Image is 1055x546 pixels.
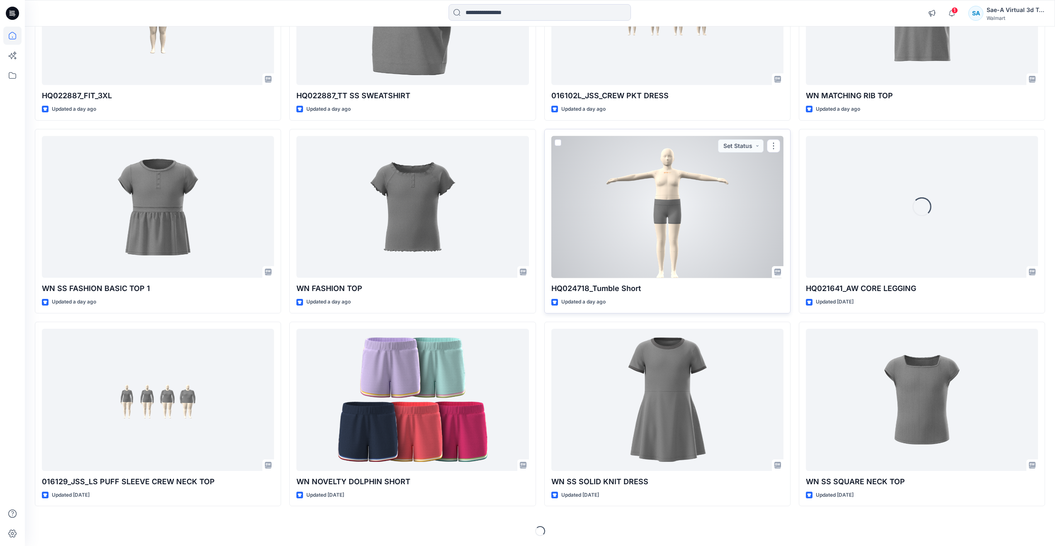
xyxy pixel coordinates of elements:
[816,491,854,500] p: Updated [DATE]
[561,105,606,114] p: Updated a day ago
[806,476,1038,488] p: WN SS SQUARE NECK TOP
[561,491,599,500] p: Updated [DATE]
[816,298,854,306] p: Updated [DATE]
[52,105,96,114] p: Updated a day ago
[987,5,1045,15] div: Sae-A Virtual 3d Team
[42,329,274,471] a: 016129_JSS_LS PUFF SLEEVE CREW NECK TOP
[296,476,529,488] p: WN NOVELTY DOLPHIN SHORT
[551,476,783,488] p: WN SS SOLID KNIT DRESS
[806,90,1038,102] p: WN MATCHING RIB TOP
[296,283,529,294] p: WN FASHION TOP
[42,476,274,488] p: 016129_JSS_LS PUFF SLEEVE CREW NECK TOP
[551,283,783,294] p: HQ024718_Tumble Short
[987,15,1045,21] div: Walmart
[42,136,274,278] a: WN SS FASHION BASIC TOP 1
[306,298,351,306] p: Updated a day ago
[551,90,783,102] p: 016102L_JSS_CREW PKT DRESS
[551,136,783,278] a: HQ024718_Tumble Short
[806,329,1038,471] a: WN SS SQUARE NECK TOP
[561,298,606,306] p: Updated a day ago
[42,283,274,294] p: WN SS FASHION BASIC TOP 1
[951,7,958,14] span: 1
[306,105,351,114] p: Updated a day ago
[816,105,860,114] p: Updated a day ago
[968,6,983,21] div: SA
[296,136,529,278] a: WN FASHION TOP
[52,298,96,306] p: Updated a day ago
[806,283,1038,294] p: HQ021641_AW CORE LEGGING
[296,329,529,471] a: WN NOVELTY DOLPHIN SHORT
[296,90,529,102] p: HQ022887_TT SS SWEATSHIRT
[306,491,344,500] p: Updated [DATE]
[52,491,90,500] p: Updated [DATE]
[551,329,783,471] a: WN SS SOLID KNIT DRESS
[42,90,274,102] p: HQ022887_FIT_3XL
